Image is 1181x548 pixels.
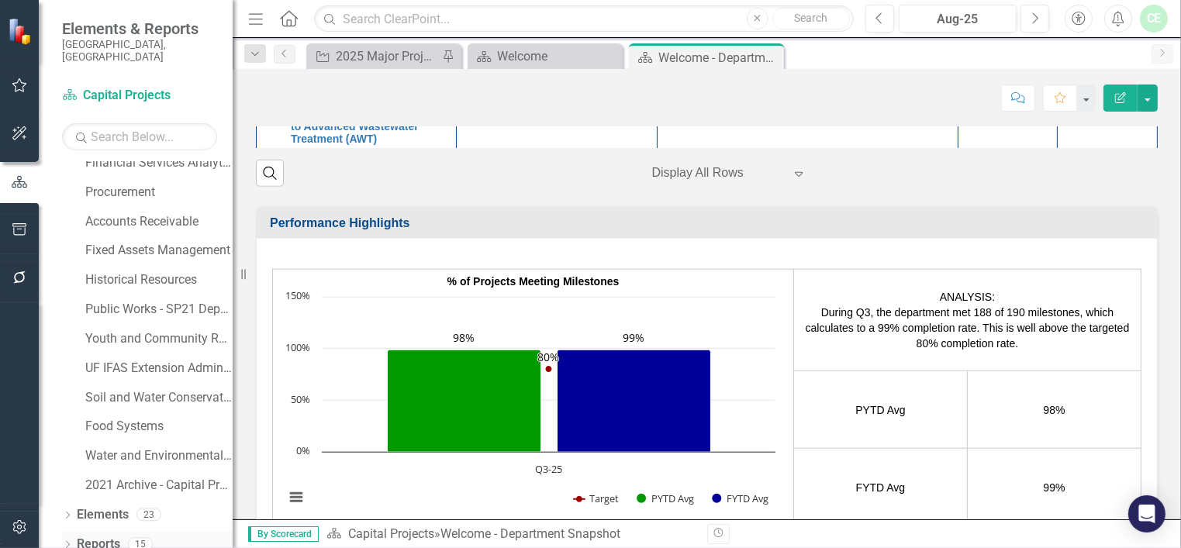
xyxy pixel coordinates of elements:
[658,48,780,67] div: Welcome - Department Snapshot
[310,47,438,66] a: 2025 Major Projects
[968,371,1141,449] td: 98%
[8,17,35,44] img: ClearPoint Strategy
[546,367,552,373] path: Q3-25, 80. Target.
[336,47,438,66] div: 2025 Major Projects
[62,19,217,38] span: Elements & Reports
[285,340,310,354] text: 100%
[558,350,711,453] path: Q3-25, 99. FYTD Avg.
[326,526,696,543] div: »
[623,330,644,345] text: 99%
[447,275,620,288] span: % of Projects Meeting Milestones
[440,526,620,541] div: Welcome - Department Snapshot
[85,242,233,260] a: Fixed Assets Management
[296,443,310,457] text: 0%
[62,38,217,64] small: [GEOGRAPHIC_DATA], [GEOGRAPHIC_DATA]
[285,288,310,302] text: 150%
[85,213,233,231] a: Accounts Receivable
[388,350,541,453] path: Q3-25, 98.33333333. PYTD Avg.
[85,301,233,319] a: Public Works - SP21 Department Actions
[904,10,1011,29] div: Aug-25
[899,5,1017,33] button: Aug-25
[85,154,233,172] a: Financial Services Analytics
[285,487,307,508] button: View chart menu, Chart
[85,271,233,289] a: Historical Resources
[85,330,233,348] a: Youth and Community Resources
[712,491,769,505] button: Show FYTD Avg
[1128,495,1165,532] div: Open Intercom Messenger
[348,526,434,541] a: Capital Projects
[798,305,1137,351] p: During Q3, the department met 188 of 190 milestones, which calculates to a 99% completion rate. T...
[453,330,475,345] text: 98%
[85,360,233,377] a: UF IFAS Extension Administration
[277,289,789,522] div: Chart. Highcharts interactive chart.
[85,389,233,407] a: Soil and Water Conservation District
[497,47,619,66] div: Welcome
[794,12,827,24] span: Search
[136,508,161,522] div: 23
[62,87,217,105] a: Capital Projects
[546,367,552,373] g: Target, series 1 of 3. Line with 1 data point.
[270,216,1149,230] h3: Performance Highlights
[388,350,541,453] g: PYTD Avg, series 2 of 3. Bar series with 1 bar.
[62,123,217,150] input: Search Below...
[794,371,968,449] td: PYTD Avg
[794,449,968,526] td: FYTD Avg
[85,477,233,495] a: 2021 Archive - Capital Projects
[537,350,559,364] text: 80%
[471,47,619,66] a: Welcome
[794,270,1141,371] td: ANALYSIS:
[1140,5,1168,33] button: CE
[277,289,783,522] svg: Interactive chart
[291,392,310,406] text: 50%
[85,447,233,465] a: Water and Environmental Resources
[314,5,854,33] input: Search ClearPoint...
[558,350,711,453] g: FYTD Avg, series 3 of 3. Bar series with 1 bar.
[574,491,619,505] button: Show Target
[637,491,695,505] button: Show PYTD Avg
[535,462,562,476] text: Q3-25
[772,8,850,29] button: Search
[85,184,233,202] a: Procurement
[968,449,1141,526] td: 99%
[77,506,129,524] a: Elements
[85,418,233,436] a: Food Systems
[248,526,319,542] span: By Scorecard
